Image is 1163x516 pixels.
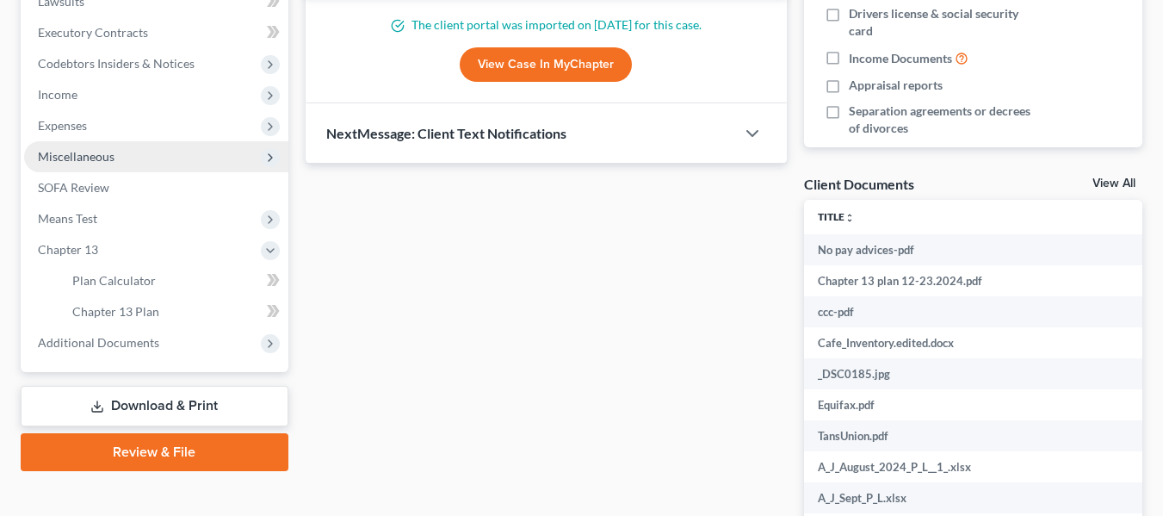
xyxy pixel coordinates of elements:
p: The client portal was imported on [DATE] for this case. [326,16,766,34]
td: Equifax.pdf [804,389,1148,420]
a: Titleunfold_more [818,210,855,223]
span: Codebtors Insiders & Notices [38,56,195,71]
td: A_J_August_2024_P_L__1_.xlsx [804,451,1148,482]
td: A_J_Sept_P_L.xlsx [804,482,1148,513]
span: Chapter 13 [38,242,98,257]
span: Separation agreements or decrees of divorces [849,103,1043,137]
a: Executory Contracts [24,17,288,48]
span: Income Documents [849,50,952,67]
span: Chapter 13 Plan [72,304,159,319]
td: Cafe_Inventory.edited.docx [804,327,1148,358]
span: Miscellaneous [38,149,114,164]
span: Means Test [38,211,97,226]
span: Executory Contracts [38,25,148,40]
a: Plan Calculator [59,265,288,296]
i: unfold_more [844,213,855,223]
td: Chapter 13 plan 12-23.2024.pdf [804,265,1148,296]
a: Review & File [21,433,288,471]
span: Drivers license & social security card [849,5,1043,40]
td: No pay advices-pdf [804,234,1148,265]
td: TansUnion.pdf [804,420,1148,451]
span: Appraisal reports [849,77,943,94]
span: SOFA Review [38,180,109,195]
a: View All [1092,177,1135,190]
span: Income [38,87,77,102]
td: ccc-pdf [804,296,1148,327]
td: _DSC0185.jpg [804,358,1148,389]
span: Additional Documents [38,335,159,350]
span: NextMessage: Client Text Notifications [326,125,566,141]
a: Download & Print [21,386,288,426]
a: View Case in MyChapter [460,47,632,82]
span: Expenses [38,118,87,133]
a: Chapter 13 Plan [59,296,288,327]
span: Plan Calculator [72,273,156,288]
div: Client Documents [804,175,914,193]
a: SOFA Review [24,172,288,203]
